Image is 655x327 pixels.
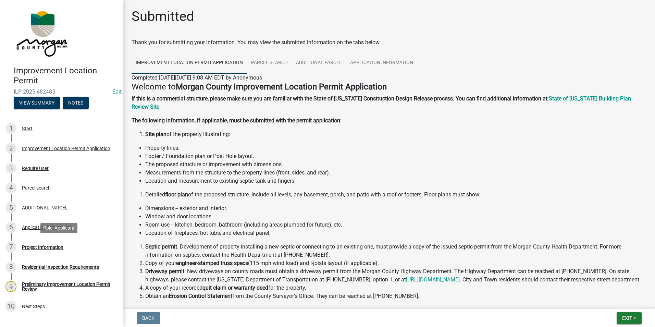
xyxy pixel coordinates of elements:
[5,143,16,154] div: 2
[145,152,647,160] li: Footer / Foundation plan or Post Hole layout.
[346,52,417,74] a: Application Information
[145,243,177,250] strong: Septic permit
[5,281,16,292] div: 9
[145,131,166,137] strong: Site plan
[145,268,184,275] strong: Driveway permit
[14,88,110,95] span: ILP-2025-482485
[145,267,647,284] li: . New driveways on county roads must obtain a driveway permit from the Morgan County Highway Depa...
[137,312,160,324] button: Back
[5,123,16,134] div: 1
[132,82,647,92] h4: Welcome to
[5,262,16,272] div: 8
[5,301,16,312] div: 10
[145,284,647,292] li: A copy of your recorded for the property.
[406,276,460,283] a: [URL][DOMAIN_NAME]
[63,97,89,109] button: Notes
[145,229,647,237] li: Location of fireplaces, hot tubs, and electrical panel.
[145,177,647,185] li: Location and measurement to existing septic tank and fingers.
[142,315,155,321] span: Back
[292,52,346,74] a: ADDITIONAL PARCEL
[176,82,387,92] strong: Morgan County Improvement Location Permit Application
[202,284,268,291] strong: quit claim or warranty deed
[145,292,647,300] li: Obtain an from the County Surveyor's Office. They can be reached at [PHONE_NUMBER].
[132,74,262,81] span: Completed [DATE][DATE] 9:08 AM EDT by Anonymous
[14,66,118,86] h4: Improvement Location Permit
[112,88,122,95] wm-modal-confirm: Edit Application Number
[132,306,492,313] strong: SCHEDULING INSPECTIONS: After a permit has been issued, the Department requires at least two (2) ...
[145,213,647,221] li: Window and door locations.
[40,223,77,233] div: Role: Applicant
[132,38,647,47] div: Thank you for submitting your information. You may view the submitted information on the tabs below.
[145,221,647,229] li: Room use -- kitchen, bedroom, bathroom (including areas plumbed for future), etc.
[132,8,194,25] h1: Submitted
[176,260,248,266] strong: engineer-stamped truss specs
[145,259,647,267] li: Copy of your (115 mph wind load) and I-joists layout (if applicable).
[145,169,647,177] li: Measurements from the structure to the property lines (front, sides, and rear).
[145,191,647,199] li: Detailed of the proposed structure. Include all levels, any basement, porch, and patio with a roo...
[22,265,99,269] div: Residential Inspection Requirements
[165,191,188,198] strong: floor plan
[617,312,642,324] button: Exit
[145,204,647,213] li: Dimensions -- exterior and interior.
[14,100,60,106] wm-modal-confirm: Summary
[5,222,16,233] div: 6
[132,95,549,102] strong: If this is a commercial structure, please make sure you are familiar with the State of [US_STATE]...
[63,100,89,106] wm-modal-confirm: Notes
[22,282,112,291] div: Preliminary Improvement Location Permit Review
[22,185,51,190] div: Parcel search
[5,202,16,213] div: 5
[14,97,60,109] button: View Summary
[22,225,72,230] div: Application Information
[5,163,16,174] div: 3
[622,315,632,321] span: Exit
[22,126,33,131] div: Start
[145,130,647,138] li: of the property illustrating:
[112,88,122,95] a: Edit
[145,160,647,169] li: The proposed structure or improvement with dimensions.
[22,166,49,171] div: Require User
[14,7,69,59] img: Morgan County, Indiana
[5,242,16,253] div: 7
[169,293,232,299] strong: Erosion Control Statement
[132,117,342,124] strong: The following information, if applicable, must be submitted with the permit application:
[247,52,292,74] a: Parcel search
[145,144,647,152] li: Property lines.
[5,182,16,193] div: 4
[132,95,631,110] a: State of [US_STATE] Building Plan Review Site
[145,243,647,259] li: . Development of property installing a new septic or connecting to an existing one, must provide ...
[132,52,247,74] a: Improvement Location Permit Application
[22,146,110,151] div: Improvement Location Permit Application
[22,205,68,210] div: ADDITIONAL PARCEL
[22,245,63,250] div: Project Information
